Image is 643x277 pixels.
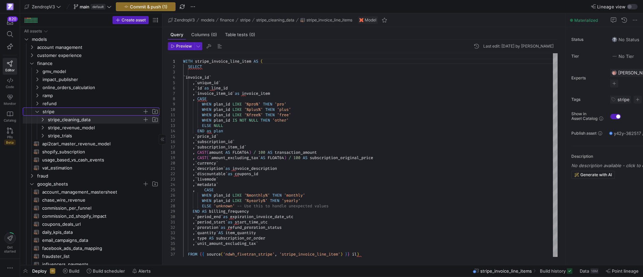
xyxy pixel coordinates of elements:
span: invoice_description [232,166,277,171]
span: 'monthly' [284,193,305,198]
button: Getstarted [3,230,17,256]
span: ` [195,80,197,85]
div: 1 [168,59,175,64]
a: PRsBeta [3,125,17,148]
span: Model [365,18,376,22]
span: Lineage view [597,4,626,9]
span: Build scheduler [93,268,125,274]
a: coupons_deals_url​​​​​​​​​​ [23,220,159,228]
span: AS [225,150,230,155]
span: fraud [37,172,158,180]
span: CASE [204,187,214,193]
div: 22 [168,171,175,177]
span: fraudster_list​​​​​​​​​​ [42,253,152,260]
span: ` [195,134,197,139]
span: default [91,4,105,9]
span: Catalog [4,118,16,122]
span: ( [261,59,263,64]
div: 21 [168,166,175,171]
span: THEN [261,118,270,123]
span: ` [216,177,218,182]
span: , [193,155,195,160]
span: plan [214,128,223,134]
div: 16 [168,139,175,144]
span: , [193,134,195,139]
div: Press SPACE to select this row. [23,67,159,75]
div: Press SPACE to select this row. [23,156,159,164]
span: ` [258,155,261,160]
div: Press SPACE to select this row. [23,196,159,204]
span: commission_per_funnel​​​​​​​​​​ [42,204,152,212]
span: , [193,80,195,85]
span: stripe_invoice_line_item [195,59,251,64]
span: subscription_original_price [310,155,373,160]
span: WHEN [202,118,211,123]
div: 3 [168,69,175,75]
span: Data [580,268,589,274]
div: Press SPACE to select this row. [23,132,159,140]
span: ` [225,171,228,177]
span: , [193,166,195,171]
button: Data18M [577,265,601,277]
span: daily_kpis_data​​​​​​​​​​ [42,228,152,236]
span: THEN [265,112,275,118]
span: ` [232,139,235,144]
div: 820 [7,16,18,22]
span: invoice_id [186,75,209,80]
span: subscription_id [197,139,232,144]
button: stripe_invoice_line_items [299,16,354,24]
span: commission_zd_shopify_impact​​​​​​​​​​ [42,212,152,220]
button: Build scheduler [84,265,128,277]
span: stripe [618,97,630,102]
span: '%free%' [244,112,263,118]
span: Code [6,85,14,89]
div: Press SPACE to select this row. [23,148,159,156]
span: email_campaigns_data​​​​​​​​​​ [42,236,152,244]
span: Build history [540,268,566,274]
div: Press SPACE to select this row. [23,75,159,83]
span: stripe_revenue_model [48,124,158,132]
span: impact_publisher [43,76,158,83]
span: usage_based_vs_cash_events​​​​​​​​​​ [42,156,152,164]
span: ` [202,85,204,91]
div: 18M [590,268,598,274]
div: 19 [168,155,175,160]
span: plan_id [214,118,230,123]
div: 2 [168,64,175,69]
span: coupons_id [235,171,258,177]
span: unique_id [197,80,218,85]
div: 24 [168,182,175,187]
span: AS [268,150,272,155]
span: SELECT [188,64,202,69]
a: shopify_subscription​​​​​​​​​​ [23,148,159,156]
span: ELSE [202,123,211,128]
span: Preview [176,44,192,49]
span: Publish asset [571,131,596,136]
span: ) [284,155,286,160]
div: 26 [168,193,175,198]
span: plan_id [214,107,230,112]
span: NOT [239,118,246,123]
span: ` [209,75,211,80]
button: 820 [3,16,17,28]
span: END [197,128,204,134]
span: ` [244,144,246,150]
span: shopify_subscription​​​​​​​​​​ [42,148,152,156]
a: api2cart_master_revenue_model​​​​​​​​​​ [23,140,159,148]
span: THEN [272,193,282,198]
div: 18 [168,150,175,155]
div: Press SPACE to select this row. [23,43,159,51]
span: ` [195,160,197,166]
span: stripe [240,18,251,22]
span: subscription_item_id [197,144,244,150]
span: transaction_amount [275,150,317,155]
span: AS [303,155,307,160]
div: Press SPACE to select this row. [23,108,159,116]
a: Editor [3,58,17,75]
a: fraudster_list​​​​​​​​​​ [23,252,159,260]
span: , [193,85,195,91]
div: 10 [168,107,175,112]
div: 5 [168,80,175,85]
span: google_sheets [37,180,142,188]
span: Beta [4,140,15,145]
